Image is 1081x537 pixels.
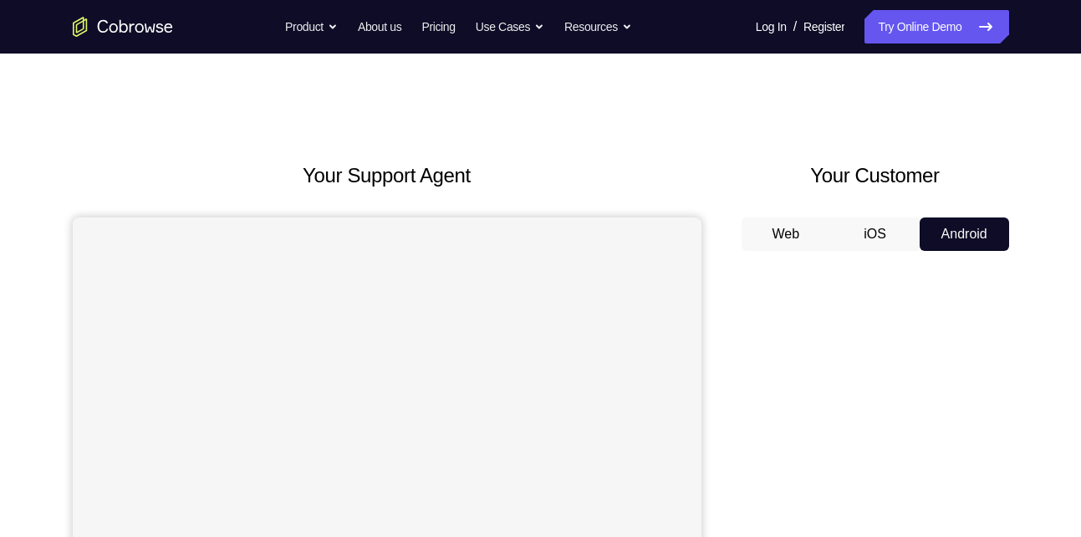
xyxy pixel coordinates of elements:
[920,217,1009,251] button: Android
[358,10,401,43] a: About us
[742,161,1009,191] h2: Your Customer
[864,10,1008,43] a: Try Online Demo
[73,17,173,37] a: Go to the home page
[803,10,844,43] a: Register
[476,10,544,43] button: Use Cases
[421,10,455,43] a: Pricing
[756,10,787,43] a: Log In
[793,17,797,37] span: /
[285,10,338,43] button: Product
[742,217,831,251] button: Web
[830,217,920,251] button: iOS
[73,161,701,191] h2: Your Support Agent
[564,10,632,43] button: Resources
